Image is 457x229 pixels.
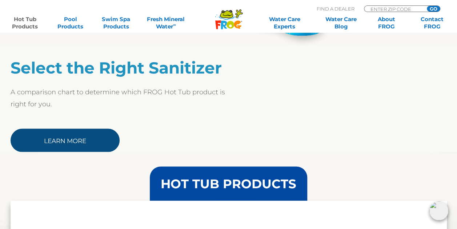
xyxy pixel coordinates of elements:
input: Zip Code Form [370,6,419,12]
p: Find A Dealer [317,5,354,12]
p: A comparison chart to determine which FROG Hot Tub product is right for you. [11,86,229,110]
a: Learn More [11,129,120,152]
a: Fresh MineralWater∞ [144,16,188,30]
h3: HOT TUB PRODUCTS [161,177,296,190]
sup: ∞ [173,22,176,27]
a: Water CareBlog [323,16,358,30]
a: Hot TubProducts [7,16,43,30]
a: Swim SpaProducts [98,16,133,30]
a: PoolProducts [53,16,88,30]
a: ContactFROG [414,16,450,30]
a: AboutFROG [369,16,404,30]
img: openIcon [429,201,448,220]
a: Water CareExperts [256,16,313,30]
input: GO [427,6,440,12]
h2: Select the Right Sanitizer [11,58,229,77]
